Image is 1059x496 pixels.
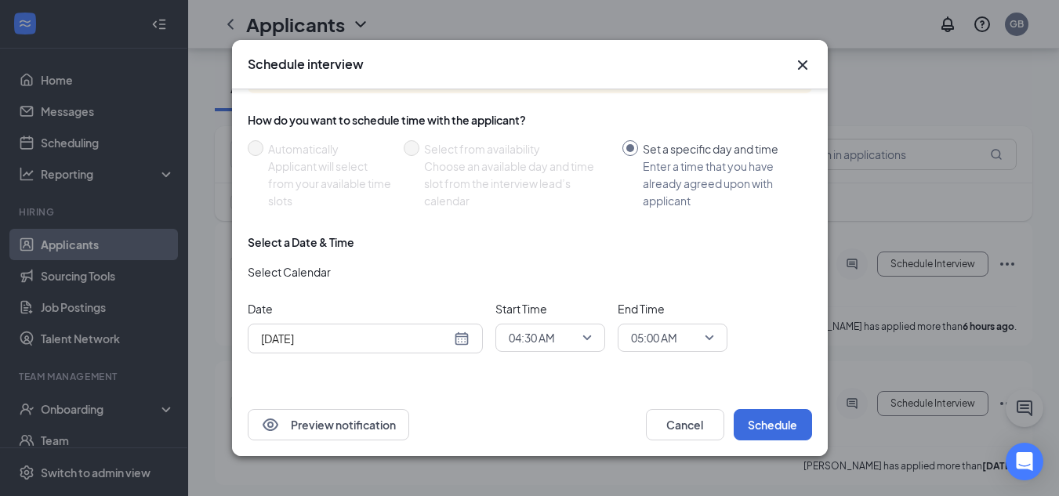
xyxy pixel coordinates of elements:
[261,415,280,434] svg: Eye
[1006,443,1043,480] div: Open Intercom Messenger
[268,140,391,157] div: Automatically
[643,157,800,209] div: Enter a time that you have already agreed upon with applicant
[248,56,364,73] h3: Schedule interview
[631,326,677,349] span: 05:00 AM
[424,157,610,209] div: Choose an available day and time slot from the interview lead’s calendar
[793,56,812,74] button: Close
[248,409,409,440] button: EyePreview notification
[646,409,724,440] button: Cancel
[734,409,812,440] button: Schedule
[268,157,391,209] div: Applicant will select from your available time slots
[509,326,555,349] span: 04:30 AM
[618,300,727,317] span: End Time
[248,300,483,317] span: Date
[248,234,354,250] div: Select a Date & Time
[793,56,812,74] svg: Cross
[643,140,800,157] div: Set a specific day and time
[261,330,451,347] input: Aug 26, 2025
[248,263,331,281] span: Select Calendar
[495,300,605,317] span: Start Time
[424,140,610,157] div: Select from availability
[248,112,812,128] div: How do you want to schedule time with the applicant?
